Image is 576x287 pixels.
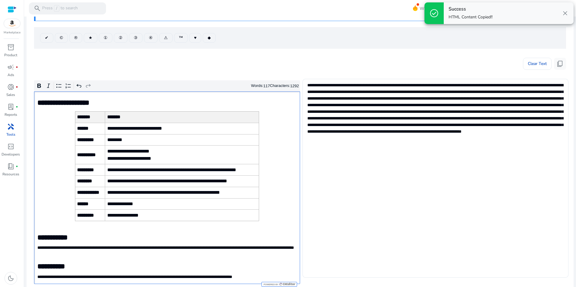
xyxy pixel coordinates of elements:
span: Clear Text [528,58,547,70]
img: amazon.svg [4,19,20,28]
span: ® [74,35,77,41]
p: Press to search [42,5,78,12]
span: ② [119,35,123,41]
span: fiber_manual_record [16,165,18,168]
div: Rich Text Editor. Editing area: main. Press Alt+0 for help. [34,91,300,284]
span: What's New [420,3,443,14]
button: ③ [129,33,142,43]
span: ◆ [208,35,211,41]
span: / [54,5,59,12]
span: Powered by [263,283,278,286]
div: Editor toolbar [34,80,300,92]
span: ③ [134,35,138,41]
p: Marketplace [4,30,20,35]
span: fiber_manual_record [16,86,18,88]
span: search [34,5,41,12]
span: ♥ [194,35,196,41]
span: inventory_2 [7,44,14,51]
span: handyman [7,123,14,130]
button: content_copy [554,58,566,70]
span: donut_small [7,83,14,91]
span: fiber_manual_record [16,66,18,68]
p: Tools [6,132,15,137]
span: ④ [149,35,153,41]
h4: Success [449,6,493,12]
span: © [60,35,63,41]
button: ② [114,33,127,43]
span: ™ [179,35,183,41]
span: ⚠ [164,35,168,41]
p: Resources [2,171,19,177]
span: ✔ [45,35,49,41]
div: Words: Characters: [251,82,299,90]
p: HTML Content Copied!! [449,14,493,20]
span: check_circle [429,8,439,18]
button: ✔ [40,33,53,43]
span: fiber_manual_record [16,106,18,108]
span: content_copy [556,60,564,67]
span: campaign [7,63,14,71]
button: ⚠ [159,33,173,43]
button: ◆ [203,33,216,43]
button: Clear Text [523,58,552,70]
span: code_blocks [7,143,14,150]
span: ① [104,35,108,41]
p: Developers [2,152,20,157]
label: 117 [263,84,270,88]
button: ★ [84,33,97,43]
button: ④ [144,33,158,43]
label: 1292 [290,84,299,88]
span: close [562,10,569,17]
p: Ads [8,72,14,78]
span: dark_mode [7,275,14,282]
button: ① [99,33,112,43]
button: ® [69,33,82,43]
p: Reports [5,112,17,117]
button: ♥ [189,33,201,43]
p: Product [4,52,17,58]
span: ★ [89,35,92,41]
p: Sales [6,92,15,97]
span: lab_profile [7,103,14,110]
span: book_4 [7,163,14,170]
button: ™ [174,33,188,43]
button: © [55,33,68,43]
